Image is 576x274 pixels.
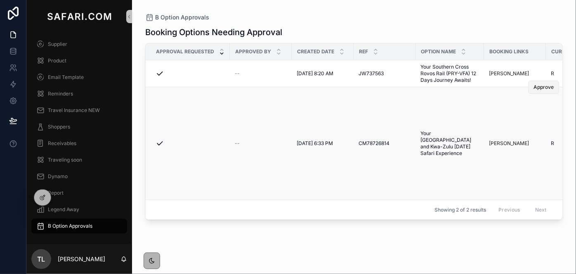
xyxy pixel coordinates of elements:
[48,157,82,163] span: Traveling soon
[235,140,240,147] span: --
[489,70,529,77] a: [PERSON_NAME]
[48,107,100,114] span: Travel Insurance NEW
[48,173,68,180] span: Dynamo
[26,33,132,244] div: scrollable content
[489,48,529,55] span: Booking Links
[235,140,287,147] a: --
[48,41,67,48] span: Supplier
[145,13,209,21] a: B Option Approvals
[434,207,486,213] span: Showing 2 of 2 results
[489,140,541,147] a: [PERSON_NAME]
[31,37,127,52] a: Supplier
[297,70,349,77] a: [DATE] 8:20 AM
[31,86,127,101] a: Reminders
[31,152,127,167] a: Traveling soon
[48,57,66,64] span: Product
[420,64,479,83] a: Your Southern Cross Rovos Rail (PRY-VFA) 12 Days Journey Awaits!
[359,48,368,55] span: Ref
[48,140,76,147] span: Receivables
[31,119,127,134] a: Shoppers
[48,223,92,229] span: B Option Approvals
[235,70,287,77] a: --
[235,70,240,77] span: --
[235,48,271,55] span: Approved by
[31,169,127,184] a: Dynamo
[48,190,64,196] span: Report
[48,91,73,97] span: Reminders
[489,70,541,77] a: [PERSON_NAME]
[31,53,127,68] a: Product
[31,70,127,85] a: Email Template
[297,140,333,147] span: [DATE] 6:33 PM
[528,81,559,94] button: Approve
[156,48,214,55] span: Approval requested
[31,136,127,151] a: Receivables
[48,74,84,81] span: Email Template
[31,219,127,233] a: B Option Approvals
[45,10,113,23] img: App logo
[48,206,79,213] span: Legend Away
[297,140,349,147] a: [DATE] 6:33 PM
[359,140,390,147] span: CM78726814
[48,124,70,130] span: Shoppers
[421,48,456,55] span: Option Name
[155,13,209,21] span: B Option Approvals
[145,26,282,38] h1: Booking Options Needing Approval
[551,140,554,147] span: R
[534,84,554,91] span: Approve
[489,140,529,147] a: [PERSON_NAME]
[359,70,411,77] a: JW737563
[359,70,384,77] span: JW737563
[31,202,127,217] a: Legend Away
[420,130,479,157] a: Your [GEOGRAPHIC_DATA] and Kwa-Zulu [DATE] Safari Experience
[297,70,333,77] span: [DATE] 8:20 AM
[359,140,411,147] a: CM78726814
[31,186,127,200] a: Report
[58,255,105,263] p: [PERSON_NAME]
[38,254,45,264] span: TL
[31,103,127,118] a: Travel Insurance NEW
[297,48,334,55] span: Created date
